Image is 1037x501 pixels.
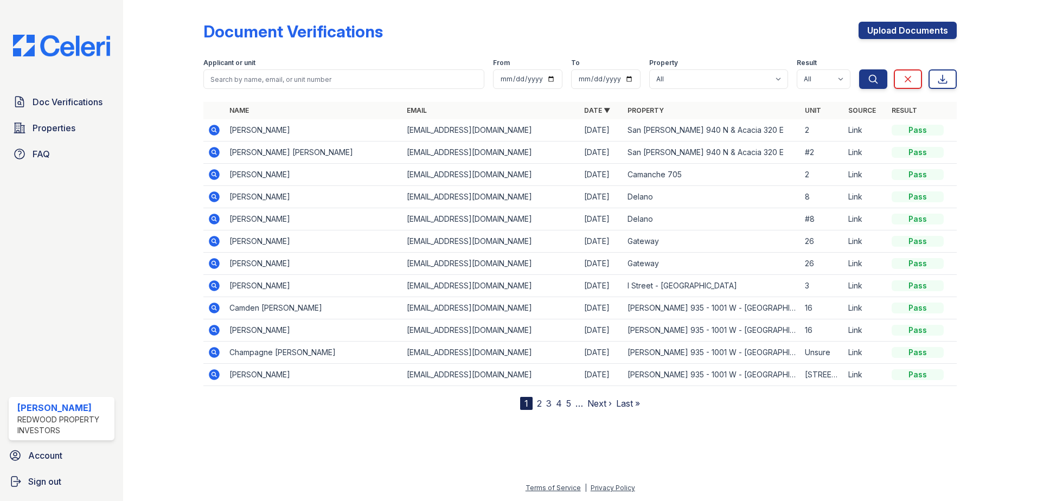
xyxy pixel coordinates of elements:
td: [DATE] [580,142,623,164]
td: [EMAIL_ADDRESS][DOMAIN_NAME] [402,142,580,164]
a: 2 [537,398,542,409]
div: Pass [892,347,944,358]
div: Document Verifications [203,22,383,41]
a: FAQ [9,143,114,165]
td: [EMAIL_ADDRESS][DOMAIN_NAME] [402,342,580,364]
a: 5 [566,398,571,409]
span: Sign out [28,475,61,488]
div: | [585,484,587,492]
td: Link [844,186,887,208]
a: Property [628,106,664,114]
td: San [PERSON_NAME] 940 N & Acacia 320 E [623,119,801,142]
a: Email [407,106,427,114]
td: 26 [801,253,844,275]
td: #8 [801,208,844,230]
a: Privacy Policy [591,484,635,492]
div: Pass [892,258,944,269]
td: 26 [801,230,844,253]
a: Result [892,106,917,114]
td: [PERSON_NAME] [225,119,402,142]
td: [DATE] [580,230,623,253]
td: Delano [623,208,801,230]
td: [EMAIL_ADDRESS][DOMAIN_NAME] [402,253,580,275]
td: Link [844,275,887,297]
div: Pass [892,214,944,224]
td: [EMAIL_ADDRESS][DOMAIN_NAME] [402,119,580,142]
td: [DATE] [580,119,623,142]
td: Link [844,297,887,319]
td: [EMAIL_ADDRESS][DOMAIN_NAME] [402,208,580,230]
td: [PERSON_NAME] [225,364,402,386]
td: [DATE] [580,319,623,342]
td: [EMAIL_ADDRESS][DOMAIN_NAME] [402,164,580,186]
td: Gateway [623,253,801,275]
td: [DATE] [580,208,623,230]
td: Link [844,208,887,230]
label: Applicant or unit [203,59,255,67]
td: [DATE] [580,186,623,208]
td: [DATE] [580,364,623,386]
td: Link [844,253,887,275]
a: Date ▼ [584,106,610,114]
div: Pass [892,125,944,136]
td: [STREET_ADDRESS][PERSON_NAME] [801,364,844,386]
td: Unsure [801,342,844,364]
a: Last » [616,398,640,409]
td: [PERSON_NAME] [225,319,402,342]
span: FAQ [33,147,50,160]
input: Search by name, email, or unit number [203,69,484,89]
a: Properties [9,117,114,139]
div: Pass [892,147,944,158]
td: Link [844,342,887,364]
span: Account [28,449,62,462]
div: Pass [892,280,944,291]
td: [PERSON_NAME] [225,186,402,208]
label: To [571,59,580,67]
td: [DATE] [580,297,623,319]
a: Account [4,445,119,466]
label: Property [649,59,678,67]
td: [PERSON_NAME] [225,208,402,230]
td: Link [844,164,887,186]
td: Link [844,142,887,164]
img: CE_Logo_Blue-a8612792a0a2168367f1c8372b55b34899dd931a85d93a1a3d3e32e68fde9ad4.png [4,35,119,56]
div: Pass [892,303,944,313]
td: [DATE] [580,253,623,275]
td: 16 [801,319,844,342]
div: Pass [892,191,944,202]
td: [EMAIL_ADDRESS][DOMAIN_NAME] [402,275,580,297]
td: Camanche 705 [623,164,801,186]
td: [DATE] [580,275,623,297]
span: Doc Verifications [33,95,103,108]
td: Link [844,364,887,386]
td: 8 [801,186,844,208]
td: 3 [801,275,844,297]
a: 4 [556,398,562,409]
div: Pass [892,325,944,336]
td: [EMAIL_ADDRESS][DOMAIN_NAME] [402,297,580,319]
td: Gateway [623,230,801,253]
td: [PERSON_NAME] [PERSON_NAME] [225,142,402,164]
td: Link [844,230,887,253]
td: 2 [801,164,844,186]
div: Pass [892,236,944,247]
td: Champagne [PERSON_NAME] [225,342,402,364]
td: [PERSON_NAME] 935 - 1001 W - [GEOGRAPHIC_DATA] Apartments [623,342,801,364]
td: [PERSON_NAME] [225,230,402,253]
a: Name [229,106,249,114]
a: Unit [805,106,821,114]
a: 3 [546,398,552,409]
td: [PERSON_NAME] [225,275,402,297]
div: [PERSON_NAME] [17,401,110,414]
td: [EMAIL_ADDRESS][DOMAIN_NAME] [402,319,580,342]
td: 16 [801,297,844,319]
a: Upload Documents [859,22,957,39]
td: [PERSON_NAME] [225,253,402,275]
td: [PERSON_NAME] 935 - 1001 W - [GEOGRAPHIC_DATA] Apartments [623,364,801,386]
div: Pass [892,169,944,180]
span: … [575,397,583,410]
a: Sign out [4,471,119,492]
span: Properties [33,121,75,134]
td: I Street - [GEOGRAPHIC_DATA] [623,275,801,297]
